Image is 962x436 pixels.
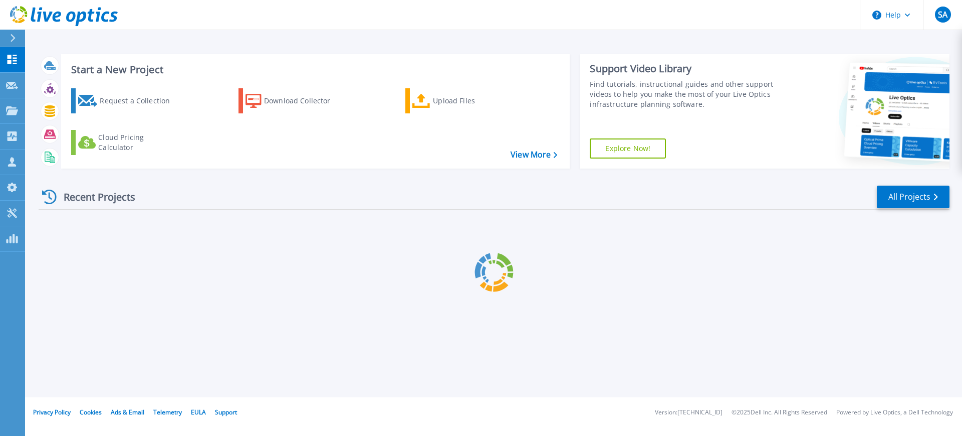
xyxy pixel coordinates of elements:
div: Download Collector [264,91,344,111]
a: Explore Now! [590,138,666,159]
a: Download Collector [238,88,350,113]
a: Upload Files [405,88,517,113]
a: Ads & Email [111,408,144,416]
a: Cloud Pricing Calculator [71,130,183,155]
div: Upload Files [433,91,513,111]
li: Powered by Live Optics, a Dell Technology [836,409,953,416]
li: © 2025 Dell Inc. All Rights Reserved [732,409,827,416]
div: Request a Collection [100,91,180,111]
li: Version: [TECHNICAL_ID] [655,409,723,416]
a: Telemetry [153,408,182,416]
h3: Start a New Project [71,64,557,75]
div: Recent Projects [39,185,149,209]
a: Support [215,408,237,416]
a: EULA [191,408,206,416]
div: Cloud Pricing Calculator [98,132,178,153]
a: Privacy Policy [33,408,71,416]
div: Find tutorials, instructional guides and other support videos to help you make the most of your L... [590,79,778,109]
a: View More [511,150,557,160]
div: Support Video Library [590,62,778,75]
span: SA [938,11,947,19]
a: All Projects [877,186,949,208]
a: Request a Collection [71,88,183,113]
a: Cookies [80,408,102,416]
